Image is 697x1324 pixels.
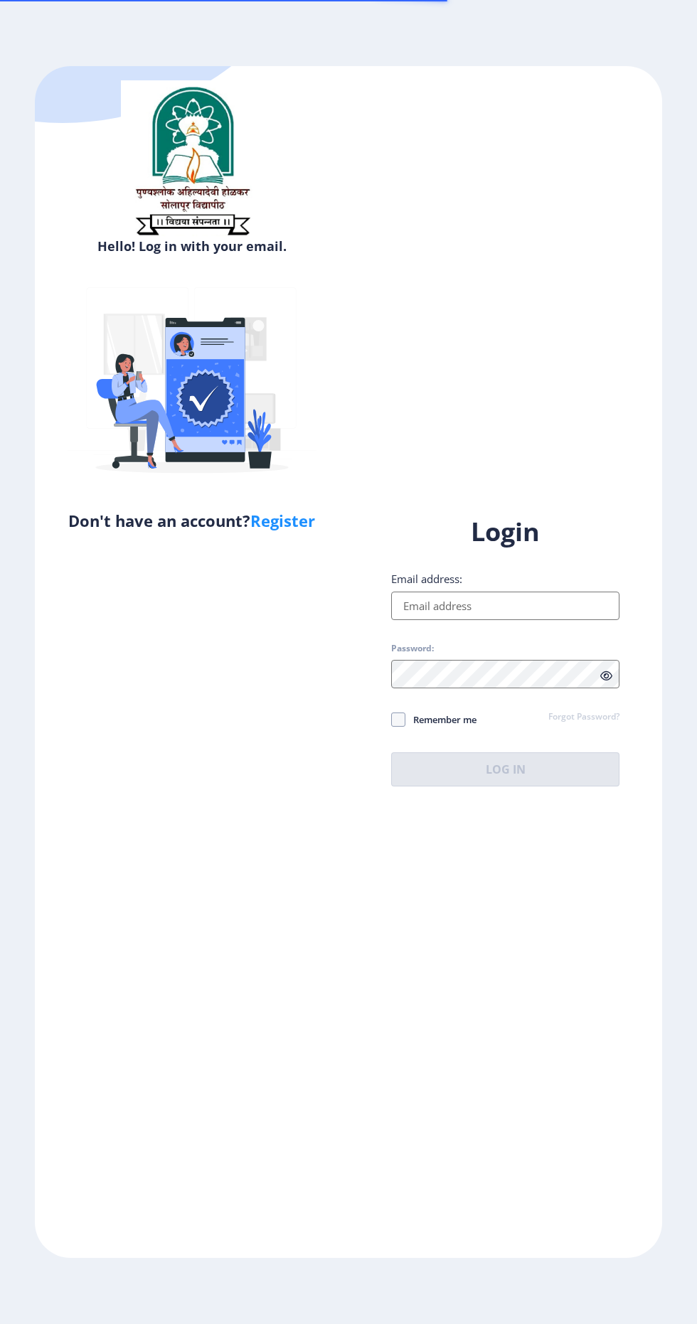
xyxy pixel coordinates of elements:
[548,711,619,724] a: Forgot Password?
[391,752,619,786] button: Log In
[250,510,315,531] a: Register
[391,592,619,620] input: Email address
[391,643,434,654] label: Password:
[405,711,477,728] span: Remember me
[46,509,338,532] h5: Don't have an account?
[46,237,338,255] h6: Hello! Log in with your email.
[68,260,316,509] img: Verified-rafiki.svg
[391,572,462,586] label: Email address:
[121,80,263,241] img: sulogo.png
[391,515,619,549] h1: Login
